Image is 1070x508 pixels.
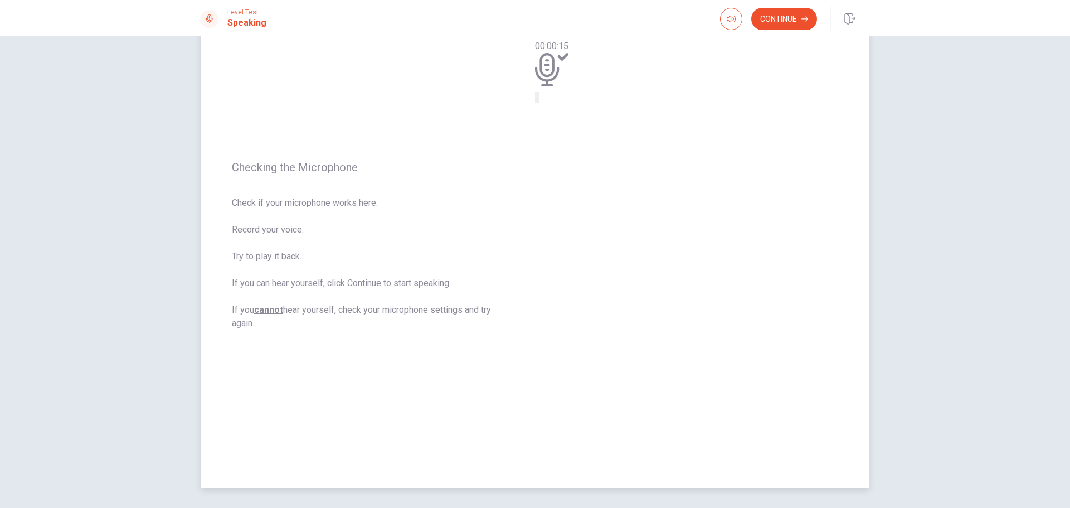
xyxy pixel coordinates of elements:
u: cannot [254,304,283,315]
button: Record Again [535,92,537,103]
button: Continue [751,8,817,30]
span: Level Test [227,8,266,16]
span: Check if your microphone works here. Record your voice. Try to play it back. If you can hear your... [232,196,504,330]
span: 00:00:15 [535,41,568,51]
button: Play Audio [537,92,539,103]
h1: Speaking [227,16,266,30]
span: Checking the Microphone [232,161,504,174]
